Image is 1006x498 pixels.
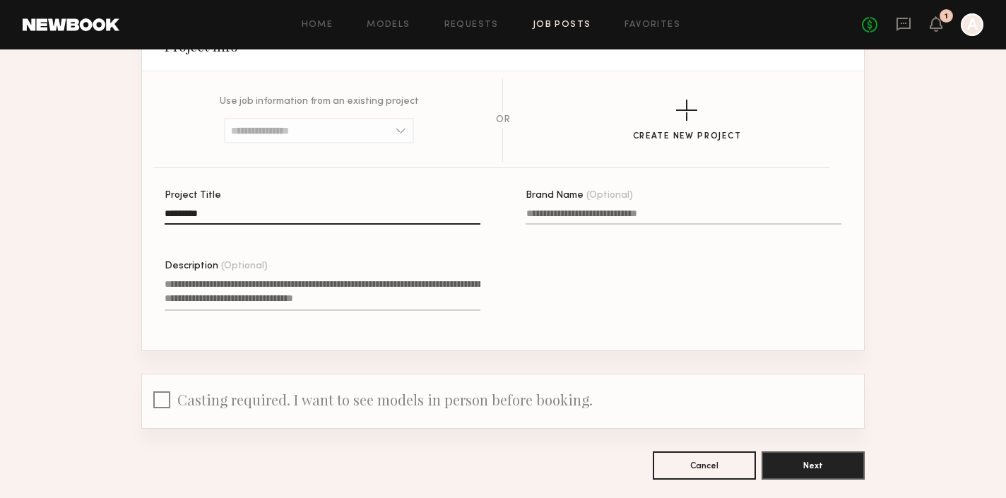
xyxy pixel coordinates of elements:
[221,261,268,271] span: (Optional)
[177,390,593,409] span: Casting required. I want to see models in person before booking.
[367,20,410,30] a: Models
[653,451,756,480] button: Cancel
[526,191,841,201] div: Brand Name
[625,20,680,30] a: Favorites
[586,191,633,201] span: (Optional)
[165,191,480,201] div: Project Title
[762,451,865,480] button: Next
[302,20,333,30] a: Home
[533,20,591,30] a: Job Posts
[220,97,419,107] p: Use job information from an existing project
[961,13,983,36] a: A
[165,208,480,225] input: Project Title
[444,20,499,30] a: Requests
[153,37,238,54] h2: Project Info
[633,132,742,141] div: Create New Project
[633,100,742,141] button: Create New Project
[496,115,510,125] div: OR
[945,13,948,20] div: 1
[526,208,841,225] input: Brand Name(Optional)
[165,261,480,271] div: Description
[165,277,480,311] textarea: Description(Optional)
